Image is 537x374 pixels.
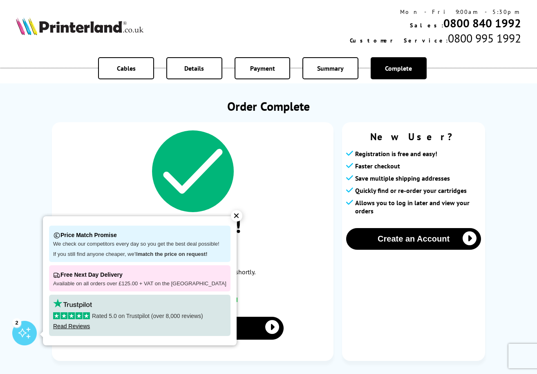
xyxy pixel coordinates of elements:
[184,64,204,72] span: Details
[346,228,481,250] button: Create an Account
[138,251,207,257] strong: match the price on request!
[385,64,412,72] span: Complete
[53,299,92,308] img: trustpilot rating
[53,251,226,258] p: If you still find anyone cheaper, we'll
[53,312,226,320] p: Rated 5.0 on Trustpilot (over 8,000 reviews)
[53,269,226,280] p: Free Next Day Delivery
[12,318,21,327] div: 2
[350,8,521,16] div: Mon - Fri 9:00am - 5:30pm
[346,130,481,143] span: New User?
[448,31,521,46] span: 0800 995 1992
[355,199,481,215] span: Allows you to log in later and view your orders
[53,241,226,248] p: We check our competitors every day so you get the best deal possible!
[250,64,275,72] span: Payment
[53,312,90,319] img: stars-5.svg
[355,150,437,158] span: Registration is free and easy!
[355,186,467,195] span: Quickly find or re-order your cartridges
[443,16,521,31] a: 0800 840 1992
[355,174,450,182] span: Save multiple shipping addresses
[231,210,242,222] div: ✕
[53,280,226,287] p: Available on all orders over £125.00 + VAT on the [GEOGRAPHIC_DATA]
[16,17,143,35] img: Printerland Logo
[410,22,443,29] span: Sales:
[350,37,448,44] span: Customer Service:
[53,323,90,329] a: Read Reviews
[117,64,136,72] span: Cables
[52,98,485,114] h1: Order Complete
[355,162,400,170] span: Faster checkout
[53,230,226,241] p: Price Match Promise
[317,64,344,72] span: Summary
